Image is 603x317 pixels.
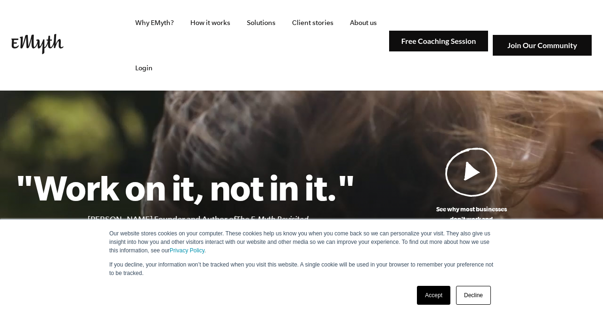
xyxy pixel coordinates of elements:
p: See why most businesses don't work and what to do about it [355,204,588,234]
a: Login [128,45,160,91]
a: See why most businessesdon't work andwhat to do about it [355,147,588,234]
p: If you decline, your information won’t be tracked when you visit this website. A single cookie wi... [109,260,494,277]
img: Join Our Community [493,35,592,56]
i: The E-Myth Revisited [236,215,309,224]
a: Decline [456,286,491,305]
h1: "Work on it, not in it." [15,167,355,208]
a: Privacy Policy [170,247,204,254]
p: Our website stores cookies on your computer. These cookies help us know you when you come back so... [109,229,494,255]
img: Free Coaching Session [389,31,488,52]
iframe: Chat Widget [556,272,603,317]
li: [PERSON_NAME] Founder and Author of [88,213,355,226]
a: Accept [417,286,450,305]
img: EMyth [11,34,64,54]
img: Play Video [445,147,498,197]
